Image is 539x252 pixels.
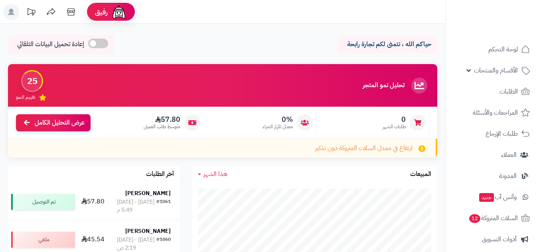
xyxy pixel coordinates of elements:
[16,94,35,101] span: تقييم النمو
[203,169,227,179] span: هذا الشهر
[156,236,171,252] div: #1060
[21,4,41,22] a: تحديثات المنصة
[450,40,534,59] a: لوحة التحكم
[478,191,517,203] span: وآتس آب
[488,44,518,55] span: لوحة التحكم
[450,166,534,186] a: المدونة
[144,115,180,124] span: 57.80
[383,123,406,130] span: طلبات الشهر
[125,227,171,235] strong: [PERSON_NAME]
[450,209,534,228] a: السلات المتروكة12
[450,230,534,249] a: أدوات التسويق
[146,171,174,178] h3: آخر الطلبات
[117,236,156,252] div: [DATE] - [DATE] 2:19 ص
[156,198,171,214] div: #1061
[17,40,84,49] span: إعادة تحميل البيانات التلقائي
[315,144,413,153] span: ارتفاع في معدل السلات المتروكة دون تذكير
[499,170,517,182] span: المدونة
[450,82,534,101] a: الطلبات
[383,115,406,124] span: 0
[263,115,293,124] span: 0%
[111,4,127,20] img: ai-face.png
[482,234,517,245] span: أدوات التسويق
[485,13,531,30] img: logo-2.png
[78,183,108,221] td: 57.80
[16,114,91,131] a: عرض التحليل الكامل
[450,145,534,164] a: العملاء
[117,198,156,214] div: [DATE] - [DATE] 5:49 م
[35,118,85,127] span: عرض التحليل الكامل
[125,189,171,197] strong: [PERSON_NAME]
[11,232,75,248] div: ملغي
[479,193,494,202] span: جديد
[486,128,518,139] span: طلبات الإرجاع
[500,86,518,97] span: الطلبات
[473,107,518,118] span: المراجعات والأسئلة
[144,123,180,130] span: متوسط طلب العميل
[469,214,481,223] span: 12
[263,123,293,130] span: معدل تكرار الشراء
[450,124,534,143] a: طلبات الإرجاع
[450,188,534,207] a: وآتس آبجديد
[468,213,518,224] span: السلات المتروكة
[410,171,431,178] h3: المبيعات
[501,149,517,160] span: العملاء
[198,170,227,179] a: هذا الشهر
[95,7,108,17] span: رفيق
[344,40,431,49] p: حياكم الله ، نتمنى لكم تجارة رابحة
[11,194,75,210] div: تم التوصيل
[450,103,534,122] a: المراجعات والأسئلة
[363,82,405,89] h3: تحليل نمو المتجر
[474,65,518,76] span: الأقسام والمنتجات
